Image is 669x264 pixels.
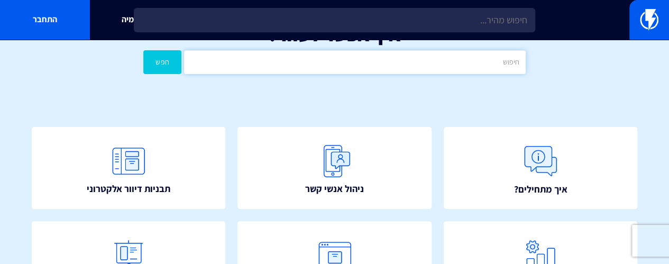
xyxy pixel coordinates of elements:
[87,182,170,196] span: תבניות דיוור אלקטרוני
[305,182,364,196] span: ניהול אנשי קשר
[184,50,526,74] input: חיפוש
[514,183,567,196] span: איך מתחילים?
[237,127,431,210] a: ניהול אנשי קשר
[32,127,225,210] a: תבניות דיוור אלקטרוני
[134,8,535,32] input: חיפוש מהיר...
[143,50,181,74] button: חפש
[16,24,653,45] h1: איך אפשר לעזור?
[444,127,637,210] a: איך מתחילים?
